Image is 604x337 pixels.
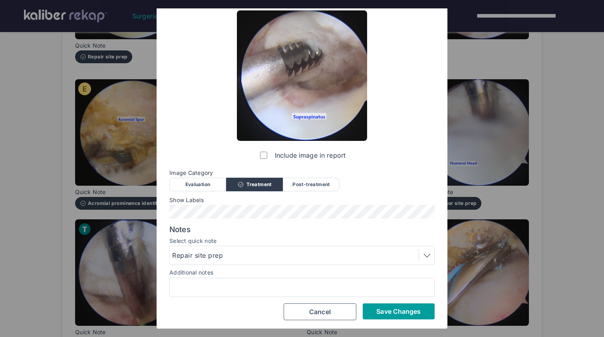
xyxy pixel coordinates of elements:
span: Notes [169,225,435,235]
span: Cancel [309,308,331,316]
span: Show Labels [169,197,435,203]
label: Additional notes [169,269,213,276]
button: Save Changes [363,303,435,319]
div: Treatment [226,178,283,191]
span: Image Category [169,170,435,176]
div: Post-treatment [283,178,340,191]
label: Include image in report [258,147,346,163]
label: Select quick note [169,238,435,244]
span: Save Changes [376,307,421,315]
img: Still0019.jpg [237,10,367,141]
div: Evaluation [169,178,226,191]
div: Repair site prep [172,251,225,260]
input: Include image in report [260,152,267,159]
button: Cancel [284,303,356,320]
